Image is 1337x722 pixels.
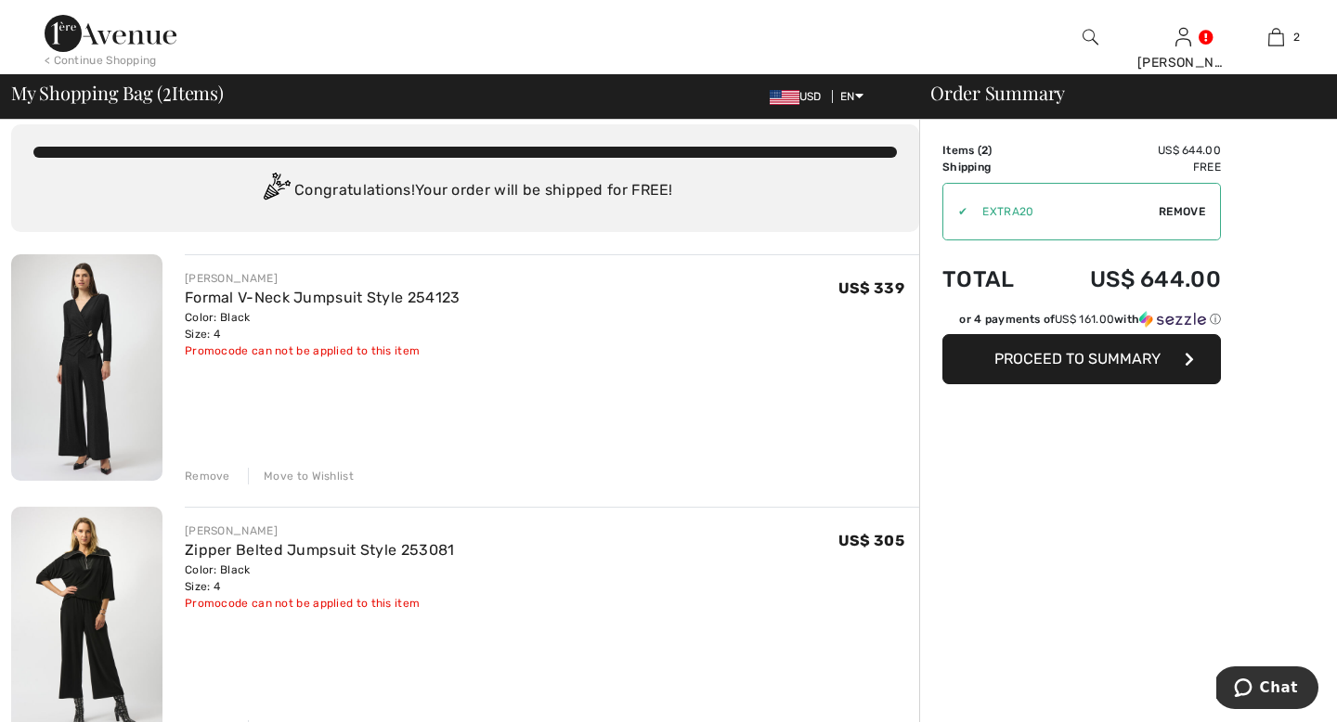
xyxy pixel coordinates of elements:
[770,90,799,105] img: US Dollar
[185,595,455,612] div: Promocode can not be applied to this item
[1175,26,1191,48] img: My Info
[942,311,1221,334] div: or 4 payments ofUS$ 161.00withSezzle Click to learn more about Sezzle
[1055,313,1114,326] span: US$ 161.00
[770,90,829,103] span: USD
[1230,26,1321,48] a: 2
[942,159,1041,175] td: Shipping
[1216,666,1318,713] iframe: Opens a widget where you can chat to one of our agents
[257,173,294,210] img: Congratulation2.svg
[908,84,1326,102] div: Order Summary
[942,142,1041,159] td: Items ( )
[185,522,455,539] div: [PERSON_NAME]
[1293,29,1300,45] span: 2
[1268,26,1284,48] img: My Bag
[162,79,172,103] span: 2
[185,541,455,559] a: Zipper Belted Jumpsuit Style 253081
[838,532,904,549] span: US$ 305
[45,52,157,69] div: < Continue Shopping
[1041,248,1221,311] td: US$ 644.00
[1041,159,1221,175] td: Free
[943,203,967,220] div: ✔
[185,289,461,306] a: Formal V-Neck Jumpsuit Style 254123
[33,173,897,210] div: Congratulations! Your order will be shipped for FREE!
[981,144,988,157] span: 2
[45,15,176,52] img: 1ère Avenue
[1175,28,1191,45] a: Sign In
[1137,53,1228,72] div: [PERSON_NAME]
[11,84,224,102] span: My Shopping Bag ( Items)
[1041,142,1221,159] td: US$ 644.00
[1083,26,1098,48] img: search the website
[840,90,863,103] span: EN
[185,270,461,287] div: [PERSON_NAME]
[967,184,1159,239] input: Promo code
[185,309,461,342] div: Color: Black Size: 4
[185,342,461,359] div: Promocode can not be applied to this item
[959,311,1221,328] div: or 4 payments of with
[185,561,455,595] div: Color: Black Size: 4
[942,248,1041,311] td: Total
[1139,311,1206,328] img: Sezzle
[11,254,162,481] img: Formal V-Neck Jumpsuit Style 254123
[838,279,904,297] span: US$ 339
[994,350,1161,367] span: Proceed to Summary
[1159,203,1205,220] span: Remove
[942,334,1221,384] button: Proceed to Summary
[248,468,354,484] div: Move to Wishlist
[185,468,230,484] div: Remove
